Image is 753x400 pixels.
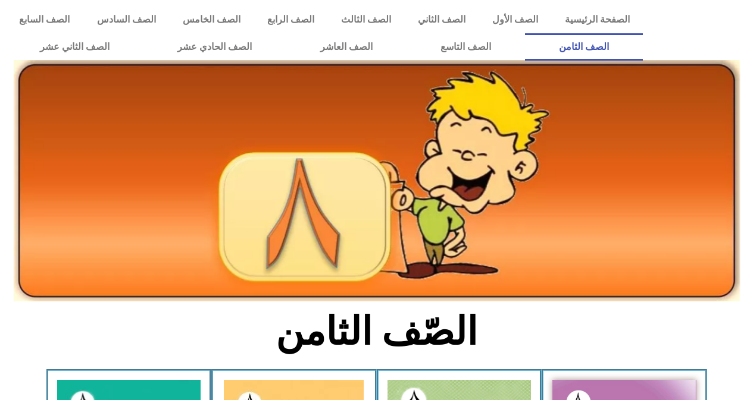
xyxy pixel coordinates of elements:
a: الصف الثاني [404,6,479,33]
a: الصف الثاني عشر [6,33,143,61]
a: الصف الرابع [254,6,327,33]
h2: الصّف الثامن [180,308,573,355]
a: الصف العاشر [286,33,407,61]
a: الصف الثامن [525,33,643,61]
a: الصف الخامس [169,6,254,33]
a: الصف السادس [83,6,169,33]
a: الصفحة الرئيسية [551,6,643,33]
a: الصف الأول [479,6,551,33]
a: الصف الثالث [327,6,404,33]
a: الصف الحادي عشر [143,33,286,61]
a: الصف التاسع [407,33,525,61]
a: الصف السابع [6,6,83,33]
